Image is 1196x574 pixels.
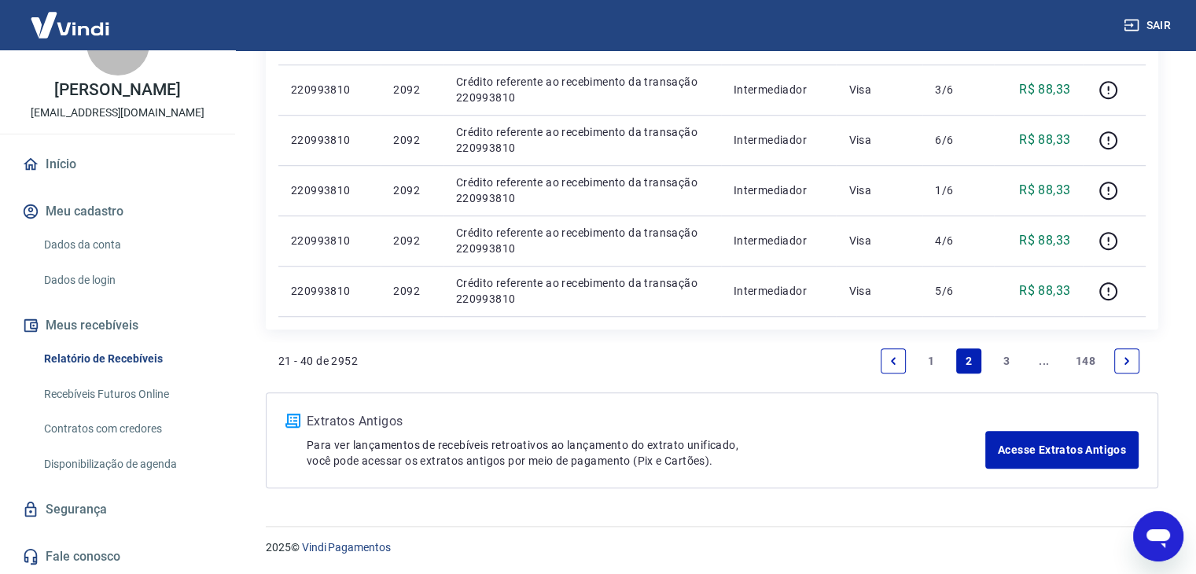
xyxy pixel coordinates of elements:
p: R$ 88,33 [1019,131,1070,149]
a: Page 1 [918,348,944,373]
p: 21 - 40 de 2952 [278,353,358,369]
a: Relatório de Recebíveis [38,343,216,375]
p: 4/6 [935,233,981,248]
p: Intermediador [734,182,824,198]
p: R$ 88,33 [1019,231,1070,250]
p: 220993810 [291,283,368,299]
p: Crédito referente ao recebimento da transação 220993810 [456,225,708,256]
p: Visa [848,82,910,98]
ul: Pagination [874,342,1146,380]
img: Vindi [19,1,121,49]
a: Início [19,147,216,182]
p: 2092 [393,132,430,148]
a: Page 2 is your current page [956,348,981,373]
p: 2092 [393,182,430,198]
button: Sair [1121,11,1177,40]
p: 3/6 [935,82,981,98]
p: 2092 [393,82,430,98]
p: Intermediador [734,82,824,98]
p: 2092 [393,233,430,248]
p: Visa [848,283,910,299]
iframe: Botão para abrir a janela de mensagens, conversa em andamento [1133,511,1183,561]
p: Crédito referente ao recebimento da transação 220993810 [456,175,708,206]
p: R$ 88,33 [1019,281,1070,300]
button: Meus recebíveis [19,308,216,343]
p: 220993810 [291,182,368,198]
p: 2092 [393,283,430,299]
p: Crédito referente ao recebimento da transação 220993810 [456,124,708,156]
p: Intermediador [734,132,824,148]
p: 1/6 [935,182,981,198]
p: Extratos Antigos [307,412,985,431]
a: Contratos com credores [38,413,216,445]
p: [PERSON_NAME] [54,82,180,98]
a: Jump forward [1032,348,1057,373]
a: Acesse Extratos Antigos [985,431,1139,469]
p: 2025 © [266,539,1158,556]
button: Meu cadastro [19,194,216,229]
p: 6/6 [935,132,981,148]
p: Intermediador [734,233,824,248]
p: 220993810 [291,132,368,148]
p: Intermediador [734,283,824,299]
p: [EMAIL_ADDRESS][DOMAIN_NAME] [31,105,204,121]
a: Disponibilização de agenda [38,448,216,480]
p: Visa [848,233,910,248]
p: Crédito referente ao recebimento da transação 220993810 [456,275,708,307]
p: 5/6 [935,283,981,299]
p: Crédito referente ao recebimento da transação 220993810 [456,74,708,105]
p: 220993810 [291,233,368,248]
p: Para ver lançamentos de recebíveis retroativos ao lançamento do extrato unificado, você pode aces... [307,437,985,469]
p: Visa [848,182,910,198]
a: Dados de login [38,264,216,296]
a: Previous page [881,348,906,373]
a: Segurança [19,492,216,527]
p: R$ 88,33 [1019,181,1070,200]
a: Next page [1114,348,1139,373]
a: Page 148 [1069,348,1102,373]
a: Recebíveis Futuros Online [38,378,216,410]
a: Page 3 [994,348,1019,373]
a: Dados da conta [38,229,216,261]
p: 220993810 [291,82,368,98]
p: Visa [848,132,910,148]
p: R$ 88,33 [1019,80,1070,99]
img: ícone [285,414,300,428]
a: Vindi Pagamentos [302,541,391,554]
a: Fale conosco [19,539,216,574]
